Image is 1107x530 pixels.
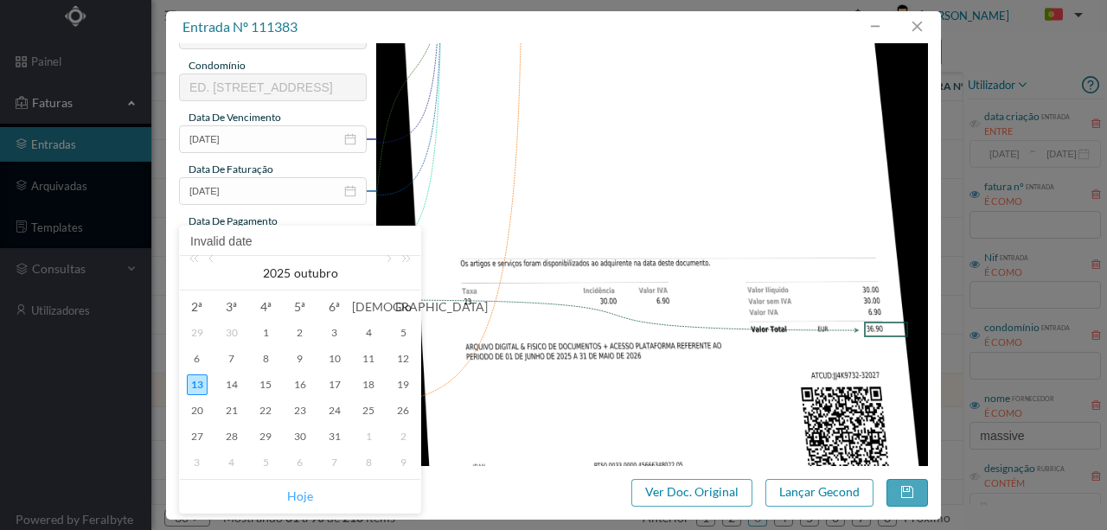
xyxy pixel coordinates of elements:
[393,322,413,343] div: 5
[393,426,413,447] div: 2
[180,424,214,450] td: 27 de outubro de 2025
[386,398,420,424] td: 26 de outubro de 2025
[214,398,249,424] td: 21 de outubro de 2025
[187,400,208,421] div: 20
[248,299,283,315] span: 4ª
[352,450,387,476] td: 8 de novembro de 2025
[386,299,420,315] span: Do
[180,372,214,398] td: 13 de outubro de 2025
[187,374,208,395] div: 13
[189,163,273,176] span: data de faturação
[287,480,313,513] a: Hoje
[292,256,340,291] a: outubro
[283,320,317,346] td: 2 de outubro de 2025
[352,424,387,450] td: 1 de novembro de 2025
[386,450,420,476] td: 9 de novembro de 2025
[221,426,242,447] div: 28
[283,299,317,315] span: 5ª
[187,348,208,369] div: 6
[765,479,873,507] button: Lançar Gecond
[317,299,352,315] span: 6ª
[324,348,345,369] div: 10
[255,452,276,473] div: 5
[358,374,379,395] div: 18
[255,322,276,343] div: 1
[393,348,413,369] div: 12
[248,320,283,346] td: 1 de outubro de 2025
[290,426,310,447] div: 30
[1031,2,1090,29] button: PT
[392,256,414,291] a: Ano seguinte (Control + right)
[283,372,317,398] td: 16 de outubro de 2025
[358,348,379,369] div: 11
[187,322,208,343] div: 29
[214,372,249,398] td: 14 de outubro de 2025
[386,372,420,398] td: 19 de outubro de 2025
[180,450,214,476] td: 3 de novembro de 2025
[358,426,379,447] div: 1
[214,450,249,476] td: 4 de novembro de 2025
[180,320,214,346] td: 29 de setembro de 2025
[186,256,208,291] a: Ano anterior (Control + left)
[352,346,387,372] td: 11 de outubro de 2025
[393,452,413,473] div: 9
[248,424,283,450] td: 29 de outubro de 2025
[393,400,413,421] div: 26
[352,299,387,315] span: [DEMOGRAPHIC_DATA]
[283,450,317,476] td: 6 de novembro de 2025
[344,185,356,197] i: icon: calendar
[214,346,249,372] td: 7 de outubro de 2025
[317,424,352,450] td: 31 de outubro de 2025
[290,400,310,421] div: 23
[221,452,242,473] div: 4
[255,400,276,421] div: 22
[352,372,387,398] td: 18 de outubro de 2025
[290,348,310,369] div: 9
[324,322,345,343] div: 3
[205,256,221,291] a: Mês anterior (PageUp)
[283,398,317,424] td: 23 de outubro de 2025
[261,256,292,291] a: 2025
[221,348,242,369] div: 7
[386,424,420,450] td: 2 de novembro de 2025
[255,348,276,369] div: 8
[283,294,317,320] th: Qui
[283,424,317,450] td: 30 de outubro de 2025
[358,322,379,343] div: 4
[187,426,208,447] div: 27
[221,322,242,343] div: 30
[317,294,352,320] th: Sex
[324,374,345,395] div: 17
[180,346,214,372] td: 6 de outubro de 2025
[189,214,278,227] span: data de pagamento
[283,346,317,372] td: 9 de outubro de 2025
[189,59,246,72] span: condomínio
[214,424,249,450] td: 28 de outubro de 2025
[317,346,352,372] td: 10 de outubro de 2025
[352,398,387,424] td: 25 de outubro de 2025
[352,294,387,320] th: Sáb
[358,452,379,473] div: 8
[182,18,298,35] span: entrada nº 111383
[317,398,352,424] td: 24 de outubro de 2025
[631,479,752,507] button: Ver Doc. Original
[248,398,283,424] td: 22 de outubro de 2025
[187,452,208,473] div: 3
[344,133,356,145] i: icon: calendar
[248,294,283,320] th: Qua
[180,398,214,424] td: 20 de outubro de 2025
[214,294,249,320] th: Ter
[214,299,249,315] span: 3ª
[358,400,379,421] div: 25
[324,400,345,421] div: 24
[317,320,352,346] td: 3 de outubro de 2025
[317,450,352,476] td: 7 de novembro de 2025
[393,374,413,395] div: 19
[290,374,310,395] div: 16
[352,320,387,346] td: 4 de outubro de 2025
[324,426,345,447] div: 31
[290,452,310,473] div: 6
[255,374,276,395] div: 15
[248,372,283,398] td: 15 de outubro de 2025
[221,374,242,395] div: 14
